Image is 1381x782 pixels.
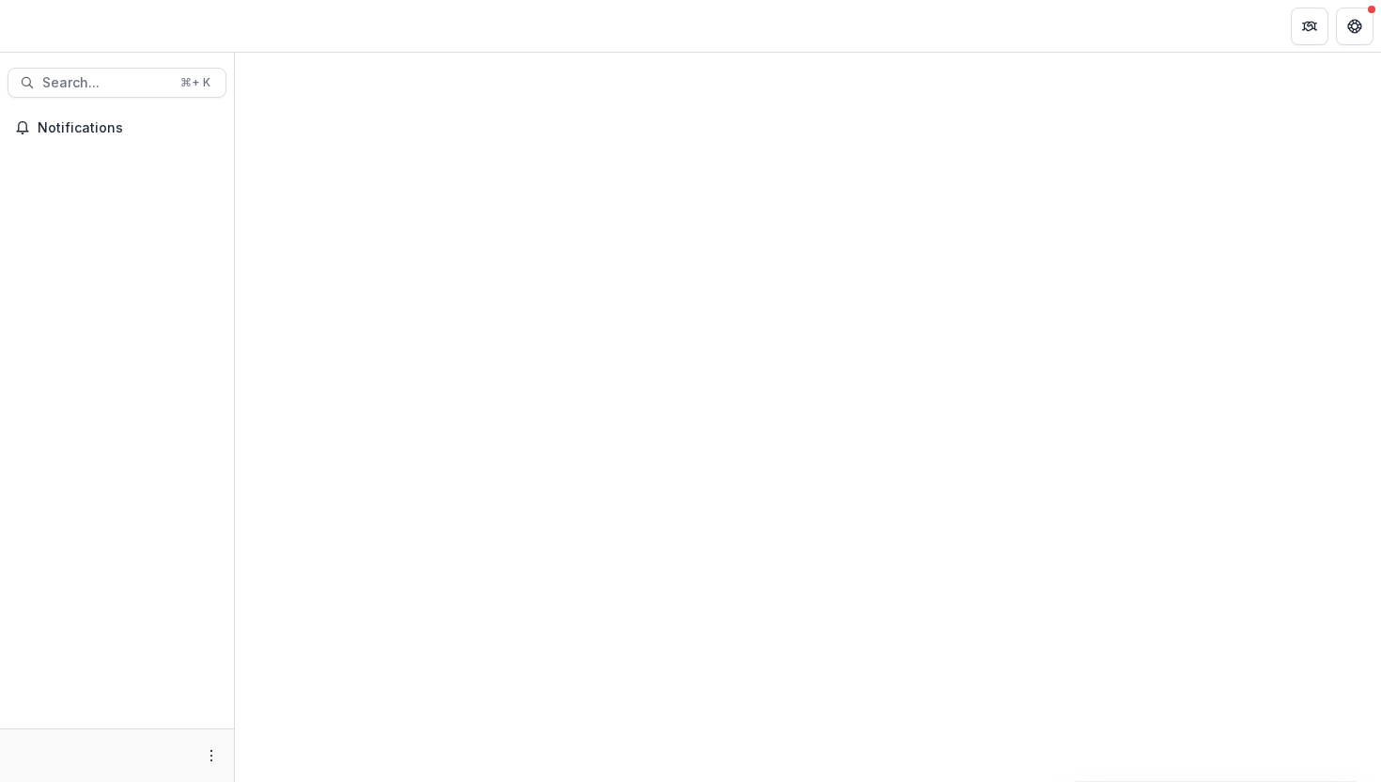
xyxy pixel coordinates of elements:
button: Get Help [1336,8,1373,45]
span: Search... [42,75,169,91]
button: Search... [8,68,226,98]
div: ⌘ + K [177,72,214,93]
button: Partners [1291,8,1328,45]
button: More [200,744,223,767]
span: Notifications [38,120,219,136]
nav: breadcrumb [242,12,322,39]
button: Notifications [8,113,226,143]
